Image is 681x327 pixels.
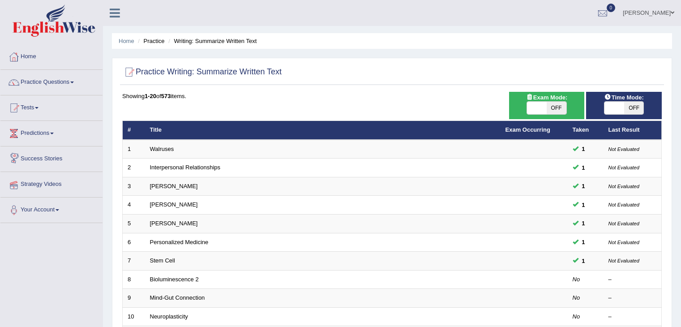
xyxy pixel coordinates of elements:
a: Exam Occurring [505,126,550,133]
small: Not Evaluated [608,146,639,152]
em: No [573,313,580,320]
span: You can still take this question [578,163,589,172]
th: Last Result [604,121,662,140]
small: Not Evaluated [608,240,639,245]
small: Not Evaluated [608,202,639,207]
td: 3 [123,177,145,196]
a: Your Account [0,198,103,220]
span: You can still take this question [578,181,589,191]
td: 8 [123,270,145,289]
a: [PERSON_NAME] [150,183,198,189]
span: Time Mode: [601,93,647,102]
td: 5 [123,215,145,233]
th: Title [145,121,501,140]
a: Success Stories [0,146,103,169]
th: Taken [568,121,604,140]
b: 573 [161,93,171,99]
span: You can still take this question [578,200,589,210]
td: 1 [123,140,145,159]
a: Neuroplasticity [150,313,188,320]
a: Predictions [0,121,103,143]
div: – [608,294,657,302]
a: Mind-Gut Connection [150,294,205,301]
li: Practice [136,37,164,45]
div: – [608,275,657,284]
a: Strategy Videos [0,172,103,194]
td: 6 [123,233,145,252]
em: No [573,294,580,301]
li: Writing: Summarize Written Text [166,37,257,45]
td: 10 [123,307,145,326]
a: [PERSON_NAME] [150,201,198,208]
span: 0 [607,4,616,12]
td: 7 [123,252,145,271]
span: You can still take this question [578,144,589,154]
span: You can still take this question [578,237,589,247]
em: No [573,276,580,283]
td: 2 [123,159,145,177]
a: Walruses [150,146,174,152]
small: Not Evaluated [608,258,639,263]
td: 4 [123,196,145,215]
span: OFF [547,102,566,114]
a: [PERSON_NAME] [150,220,198,227]
a: Personalized Medicine [150,239,209,245]
div: – [608,313,657,321]
a: Home [0,44,103,67]
span: You can still take this question [578,219,589,228]
a: Tests [0,95,103,118]
span: You can still take this question [578,256,589,266]
span: Exam Mode: [523,93,571,102]
span: OFF [624,102,644,114]
small: Not Evaluated [608,221,639,226]
a: Practice Questions [0,70,103,92]
small: Not Evaluated [608,184,639,189]
a: Home [119,38,134,44]
th: # [123,121,145,140]
td: 9 [123,289,145,308]
div: Showing of items. [122,92,662,100]
a: Stem Cell [150,257,175,264]
a: Interpersonal Relationships [150,164,221,171]
b: 1-20 [145,93,156,99]
a: Bioluminescence 2 [150,276,199,283]
h2: Practice Writing: Summarize Written Text [122,65,282,79]
small: Not Evaluated [608,165,639,170]
div: Show exams occurring in exams [509,92,585,119]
